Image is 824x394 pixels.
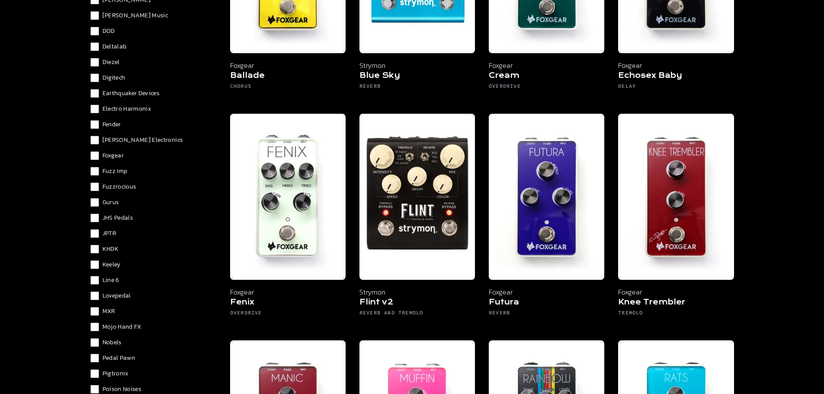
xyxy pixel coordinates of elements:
[230,114,346,327] a: Foxgear Fenix Foxgear Fenix Overdrive
[489,287,604,297] p: Foxgear
[90,338,99,347] input: Nobels
[618,287,734,297] p: Foxgear
[90,307,99,316] input: MXR
[489,114,604,327] a: Foxgear Futura Foxgear Futura Reverb
[103,276,119,285] span: Line 6
[103,151,124,160] span: Foxgear
[103,183,136,191] span: Fuzzrocious
[359,60,475,70] p: Strymon
[618,70,734,83] h5: Echosex Baby
[90,151,99,160] input: Foxgear
[103,89,160,98] span: Earthquaker Devices
[90,58,99,67] input: Diezel
[103,323,141,331] span: Mojo Hand FX
[489,309,604,320] h6: Reverb
[103,214,133,222] span: JHS Pedals
[103,120,121,129] span: Fender
[90,323,99,331] input: Mojo Hand FX
[618,114,734,280] img: Foxgear Knee Trembler
[90,245,99,253] input: KHDK
[230,70,346,83] h5: Ballade
[90,214,99,222] input: JHS Pedals
[489,114,604,280] img: Foxgear Futura
[489,70,604,83] h5: Cream
[230,287,346,297] p: Foxgear
[90,385,99,394] input: Poison Noises
[90,276,99,285] input: Line 6
[90,11,99,20] input: [PERSON_NAME] Music
[103,198,119,207] span: Gurus
[359,114,475,327] a: Strymon Flint v2 Strymon Flint v2 Reverb and Tremolo
[103,58,120,67] span: Diezel
[489,297,604,309] h5: Futura
[230,297,346,309] h5: Fenix
[103,385,141,394] span: Poison Noises
[103,369,128,378] span: Pigtronix
[103,354,135,362] span: Pedal Pawn
[90,167,99,176] input: Fuzz Imp
[90,27,99,35] input: DOD
[618,83,734,93] h6: Delay
[359,309,475,320] h6: Reverb and Tremolo
[90,369,99,378] input: Pigtronix
[103,167,128,176] span: Fuzz Imp
[90,74,99,82] input: Digitech
[103,229,116,238] span: JPTR
[103,136,183,144] span: [PERSON_NAME] Electronics
[103,11,168,20] span: [PERSON_NAME] Music
[103,338,122,347] span: Nobels
[489,83,604,93] h6: Overdrive
[618,60,734,70] p: Foxgear
[359,297,475,309] h5: Flint v2
[618,114,734,327] a: Foxgear Knee Trembler Foxgear Knee Trembler Tremolo
[359,83,475,93] h6: Reverb
[359,70,475,83] h5: Blue Sky
[618,297,734,309] h5: Knee Trembler
[90,260,99,269] input: Keeley
[103,307,115,316] span: MXR
[90,229,99,238] input: JPTR
[90,136,99,144] input: [PERSON_NAME] Electronics
[90,42,99,51] input: Deltalab
[90,183,99,191] input: Fuzzrocious
[103,105,151,113] span: Electro Harmonix
[90,198,99,207] input: Gurus
[230,309,346,320] h6: Overdrive
[90,120,99,129] input: Fender
[90,105,99,113] input: Electro Harmonix
[103,245,119,253] span: KHDK
[230,60,346,70] p: Foxgear
[103,42,127,51] span: Deltalab
[359,287,475,297] p: Strymon
[489,60,604,70] p: Foxgear
[103,260,121,269] span: Keeley
[230,114,346,280] img: Foxgear Fenix
[103,74,125,82] span: Digitech
[90,89,99,98] input: Earthquaker Devices
[359,114,475,280] img: Strymon Flint v2
[103,291,131,300] span: Lovepedal
[90,291,99,300] input: Lovepedal
[618,309,734,320] h6: Tremolo
[90,354,99,362] input: Pedal Pawn
[230,83,346,93] h6: Chorus
[103,27,115,35] span: DOD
